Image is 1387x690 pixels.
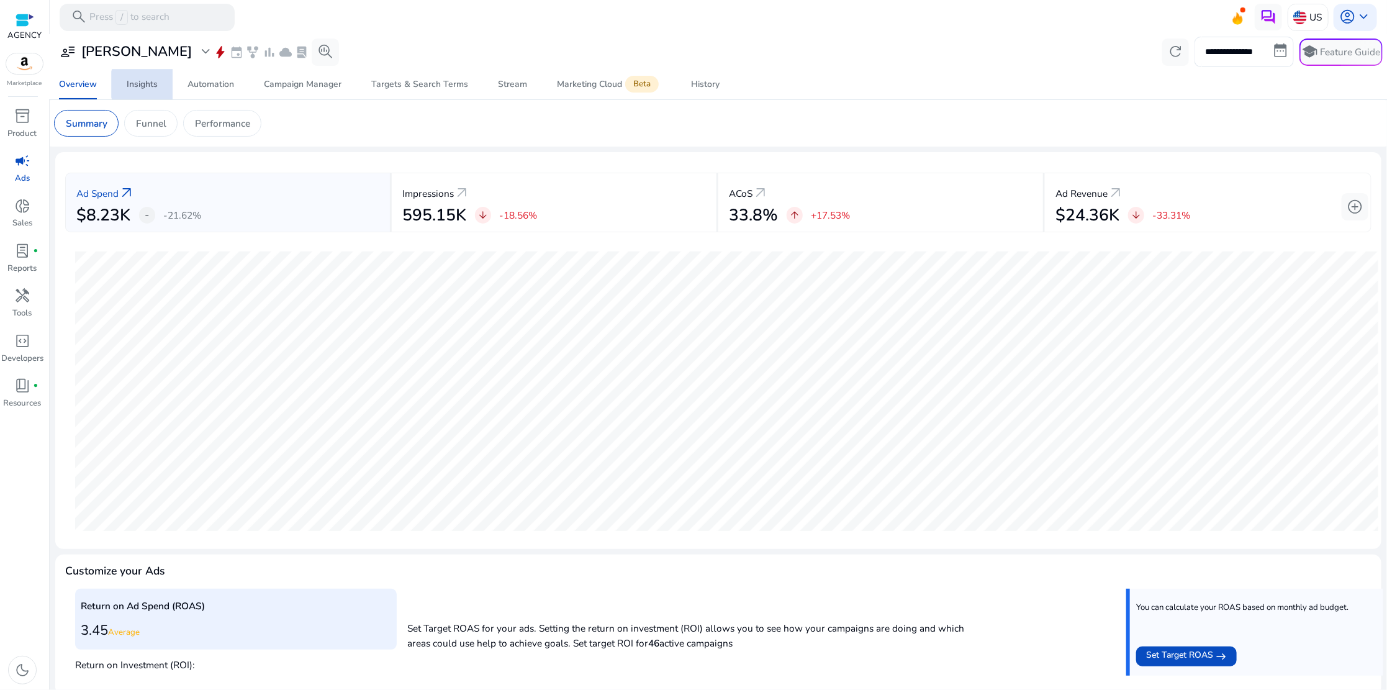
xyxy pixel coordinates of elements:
[557,79,661,90] div: Marketing Cloud
[402,186,454,201] p: Impressions
[312,39,339,66] button: search_insights
[7,30,42,42] p: AGENCY
[407,615,974,650] p: Set Target ROAS for your ads. Setting the return on investment (ROI) allows you to see how your c...
[1136,647,1237,666] button: Set Target ROAS
[498,80,527,89] div: Stream
[1136,602,1349,614] p: You can calculate your ROAS based on monthly ad budget.
[14,288,30,304] span: handyman
[402,206,466,225] h2: 595.15K
[163,211,201,220] p: -21.62%
[8,128,37,140] p: Product
[59,80,97,89] div: Overview
[214,45,227,59] span: bolt
[625,76,659,93] span: Beta
[13,307,32,320] p: Tools
[691,80,720,89] div: History
[1056,186,1108,201] p: Ad Revenue
[127,80,158,89] div: Insights
[71,9,87,25] span: search
[1167,43,1183,60] span: refresh
[1152,211,1190,220] p: -33.31%
[6,53,43,74] img: amazon.svg
[1131,210,1142,221] span: arrow_downward
[14,378,30,394] span: book_4
[66,116,107,130] p: Summary
[33,248,38,254] span: fiber_manual_record
[1301,43,1317,60] span: school
[33,383,38,389] span: fiber_manual_record
[1347,199,1363,215] span: add_circle
[499,211,537,220] p: -18.56%
[76,186,119,201] p: Ad Spend
[89,10,169,25] p: Press to search
[753,185,769,201] a: arrow_outward
[187,80,234,89] div: Automation
[1216,648,1227,665] mat-icon: east
[454,185,470,201] a: arrow_outward
[14,108,30,124] span: inventory_2
[8,263,37,275] p: Reports
[14,243,30,259] span: lab_profile
[7,79,42,88] p: Marketplace
[789,210,800,221] span: arrow_upward
[730,186,753,201] p: ACoS
[108,627,140,638] span: Average
[12,217,32,230] p: Sales
[195,116,250,130] p: Performance
[1056,206,1120,225] h2: $24.36K
[1299,39,1383,66] button: schoolFeature Guide
[246,45,260,59] span: family_history
[65,565,165,578] h4: Customize your Ads
[119,185,135,201] a: arrow_outward
[115,10,127,25] span: /
[264,80,341,89] div: Campaign Manager
[1320,45,1380,59] p: Feature Guide
[1108,185,1124,201] a: arrow_outward
[15,173,30,185] p: Ads
[14,153,30,169] span: campaign
[1293,11,1307,24] img: us.svg
[1342,193,1369,220] button: add_circle
[648,637,659,650] b: 46
[14,333,30,349] span: code_blocks
[4,397,42,410] p: Resources
[76,206,130,225] h2: $8.23K
[279,45,292,59] span: cloud
[1,353,43,365] p: Developers
[1162,39,1190,66] button: refresh
[81,599,392,613] p: Return on Ad Spend (ROAS)
[811,211,850,220] p: +17.53%
[263,45,276,59] span: bar_chart
[730,206,779,225] h2: 33.8%
[197,43,214,60] span: expand_more
[230,45,243,59] span: event
[317,43,333,60] span: search_insights
[14,198,30,214] span: donut_small
[477,210,489,221] span: arrow_downward
[81,622,392,638] h3: 3.45
[296,45,309,59] span: lab_profile
[371,80,468,89] div: Targets & Search Terms
[81,43,192,60] h3: [PERSON_NAME]
[136,116,166,130] p: Funnel
[14,662,30,678] span: dark_mode
[145,207,149,223] span: -
[1339,9,1355,25] span: account_circle
[1310,6,1322,28] p: US
[1355,9,1371,25] span: keyboard_arrow_down
[60,43,76,60] span: user_attributes
[75,655,397,672] p: Return on Investment (ROI):
[1146,648,1213,665] span: Set Target ROAS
